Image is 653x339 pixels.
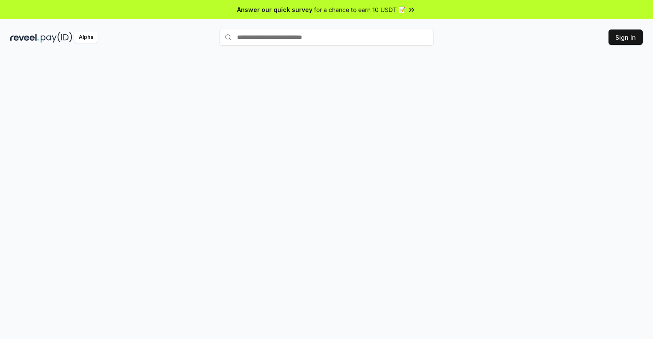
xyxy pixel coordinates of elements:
[41,32,72,43] img: pay_id
[74,32,98,43] div: Alpha
[237,5,312,14] span: Answer our quick survey
[608,29,643,45] button: Sign In
[10,32,39,43] img: reveel_dark
[314,5,406,14] span: for a chance to earn 10 USDT 📝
